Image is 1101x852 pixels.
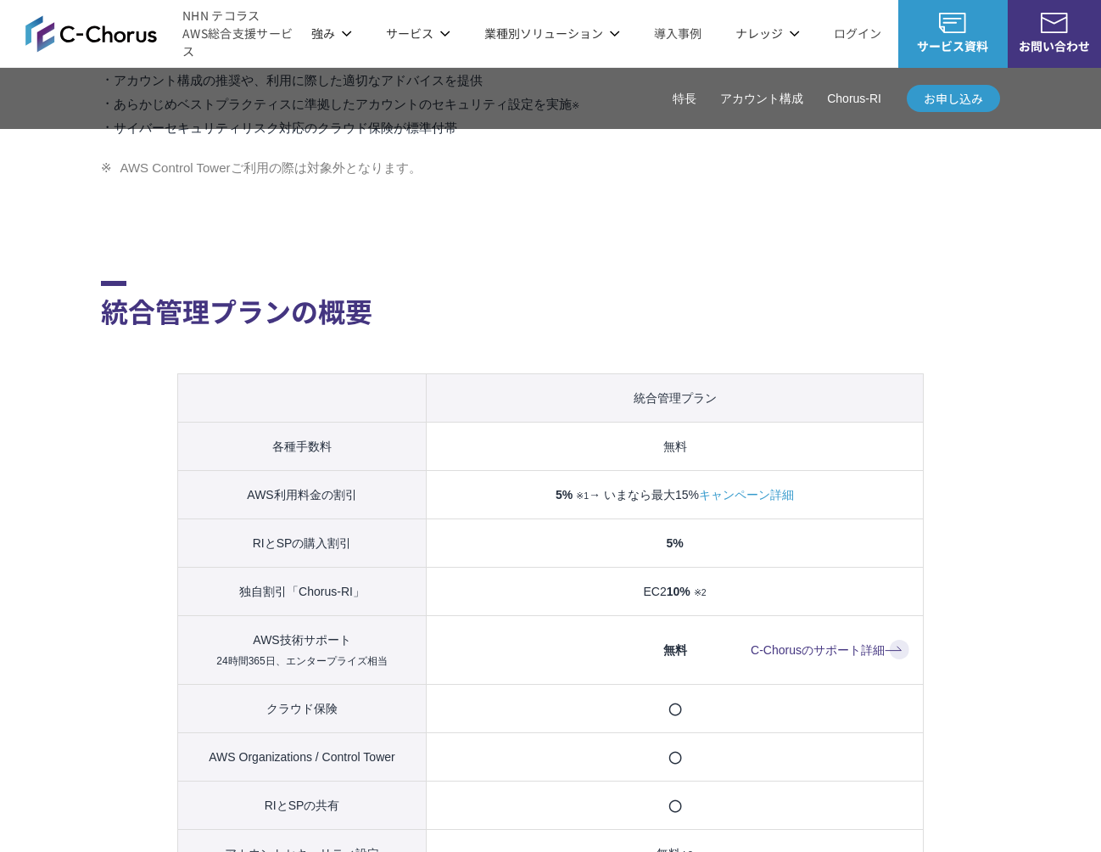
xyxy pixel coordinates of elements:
[1041,13,1068,33] img: お問い合わせ
[178,567,427,615] th: 独自割引「Chorus-RI」
[751,640,909,660] a: C-Chorusのサポート詳細
[735,25,800,42] p: ナレッジ
[178,470,427,518] th: AWS利用料金の割引
[178,732,427,781] th: AWS Organizations / Control Tower
[667,585,690,598] span: 10%
[101,69,1000,92] li: アカウント構成の推奨や、利用に際した適切なアドバイスを提供
[1008,37,1101,55] span: お問い合わせ
[25,7,294,60] a: AWS総合支援サービス C-ChorusNHN テコラスAWS総合支援サービス
[668,702,682,715] span: ◯
[898,37,1008,55] span: サービス資料
[101,157,1000,179] li: AWS Control Towerご利用の際は対象外となります。
[694,587,707,597] small: ※2
[556,488,573,502] span: 5%
[827,90,881,108] a: Chorus-RI
[654,25,701,42] a: 導入事例
[216,655,387,667] span: 24時間365日、エンタープライズ相当
[101,281,1000,331] h2: 統合管理プランの概要
[178,684,427,732] th: クラウド保険
[907,90,1000,108] span: お申し込み
[427,422,924,470] td: 無料
[834,25,881,42] a: ログイン
[178,781,427,829] th: RIとSPの共有
[939,13,966,33] img: AWS総合支援サービス C-Chorus サービス資料
[101,116,1000,140] li: サイバーセキュリティリスク対応のクラウド保険が標準付帯
[572,100,579,110] small: ※
[484,25,620,42] p: 業種別ソリューション
[576,490,589,501] small: ※1
[182,7,294,60] span: NHN テコラス AWS総合支援サービス
[178,518,427,567] th: RIとSPの購入割引
[668,750,682,764] span: ◯
[673,90,696,108] a: 特長
[386,25,450,42] p: サービス
[178,615,427,684] th: AWS技術サポート
[25,15,157,53] img: AWS総合支援サービス C-Chorus
[663,643,687,657] span: 無料
[907,85,1000,112] a: お申し込み
[427,373,924,422] th: 統合管理プラン
[427,567,924,615] td: EC2
[668,799,682,812] span: ◯
[427,470,924,518] td: → いまなら最大15%
[101,92,1000,116] li: あらかじめベストプラクティスに準拠したアカウントのセキュリティ設定を実施
[720,90,803,108] a: アカウント構成
[699,485,794,505] a: キャンペーン詳細
[666,536,683,550] span: 5%
[311,25,352,42] p: 強み
[178,422,427,470] th: 各種手数料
